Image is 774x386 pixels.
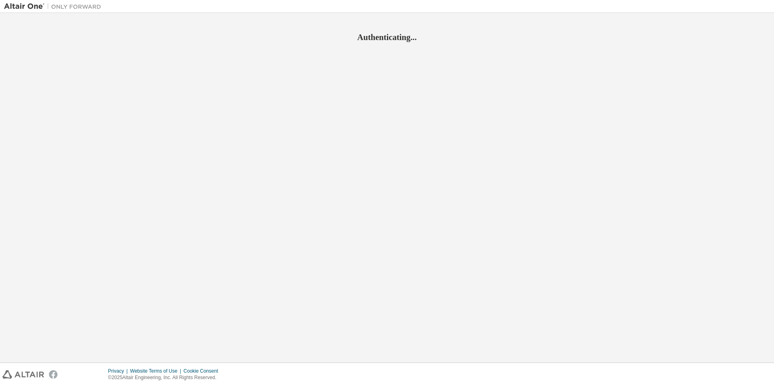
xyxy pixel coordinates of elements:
[4,2,105,11] img: Altair One
[108,374,223,381] p: © 2025 Altair Engineering, Inc. All Rights Reserved.
[108,368,130,374] div: Privacy
[183,368,223,374] div: Cookie Consent
[49,370,57,379] img: facebook.svg
[2,370,44,379] img: altair_logo.svg
[130,368,183,374] div: Website Terms of Use
[4,32,770,42] h2: Authenticating...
